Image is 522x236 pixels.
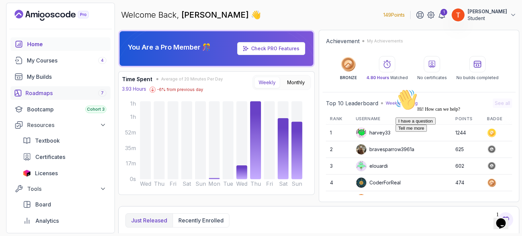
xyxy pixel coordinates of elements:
[3,38,34,46] button: Tell me more
[292,181,302,187] tspan: Sun
[356,144,414,155] div: bravesparrow3961a
[356,144,366,155] img: user profile image
[493,209,515,229] iframe: chat widget
[19,166,110,180] a: licenses
[35,217,59,225] span: Analytics
[356,161,388,171] div: elouardi
[326,191,351,208] td: 5
[35,200,51,208] span: Board
[3,3,125,46] div: 👋Hi! How can we help?I have a questionTell me more
[131,216,167,224] p: Just released
[356,128,366,138] img: default monster avatar
[11,183,110,195] button: Tools
[130,176,136,183] tspan: 0s
[456,75,499,80] p: No builds completed
[101,58,104,63] span: 4
[125,145,136,151] tspan: 35m
[438,11,446,19] a: 1
[383,12,405,18] p: 149 Points
[27,185,106,193] div: Tools
[468,15,507,22] p: Student
[130,101,136,107] tspan: 1h
[356,177,401,188] div: CoderForReal
[356,161,366,171] img: default monster avatar
[266,181,273,187] tspan: Fri
[35,169,58,177] span: Licenses
[326,99,378,107] h2: Top 10 Leaderboard
[326,37,360,45] h2: Achievement
[128,42,211,52] p: You Are a Pro Member 🎊
[356,194,366,204] img: user profile image
[27,40,106,48] div: Home
[19,198,110,211] a: board
[157,87,203,92] p: -6 % from previous day
[367,38,403,44] p: My Achievements
[356,127,390,138] div: harvey33
[208,181,220,187] tspan: Mon
[340,75,357,80] p: BRONZE
[468,8,507,15] p: [PERSON_NAME]
[237,42,305,55] a: Check PRO Features
[11,54,110,67] a: courses
[23,170,31,177] img: jetbrains icon
[27,105,106,113] div: Bootcamp
[11,70,110,84] a: builds
[356,194,416,205] div: wildmongoosefb425
[393,86,515,205] iframe: chat widget
[27,56,106,65] div: My Courses
[356,178,366,188] img: user profile image
[19,134,110,147] a: textbook
[251,10,261,21] span: 👋
[11,103,110,116] a: bootcamp
[125,129,136,136] tspan: 52m
[223,181,233,187] tspan: Tue
[254,77,280,88] button: Weekly
[181,10,251,20] span: [PERSON_NAME]
[366,75,389,80] span: 4.80 Hours
[178,216,224,224] p: Recently enrolled
[27,73,106,81] div: My Builds
[182,181,191,187] tspan: Sat
[326,125,351,141] td: 1
[11,37,110,51] a: home
[3,31,43,38] button: I have a question
[140,181,151,187] tspan: Wed
[352,113,452,125] th: Username
[236,181,247,187] tspan: Wed
[126,161,136,167] tspan: 17m
[121,10,261,20] p: Welcome Back,
[417,75,447,80] p: No certificates
[154,181,164,187] tspan: Thu
[173,214,229,227] button: Recently enrolled
[3,3,24,24] img: :wave:
[35,153,65,161] span: Certificates
[101,90,104,96] span: 7
[122,86,146,92] p: 3.93 Hours
[19,214,110,228] a: analytics
[326,175,351,191] td: 4
[87,107,105,112] span: Cohort 3
[170,181,176,187] tspan: Fri
[326,141,351,158] td: 2
[11,119,110,131] button: Resources
[122,75,152,83] h3: Time Spent
[326,158,351,175] td: 3
[326,113,351,125] th: Rank
[19,150,110,164] a: certificates
[126,214,173,227] button: Just released
[440,9,447,16] div: 1
[27,121,106,129] div: Resources
[195,181,206,187] tspan: Sun
[25,89,106,97] div: Roadmaps
[283,77,309,88] button: Monthly
[15,10,104,21] a: Landing page
[386,101,418,106] p: Weekly Ranking
[3,20,67,25] span: Hi! How can we help?
[451,8,517,22] button: user profile image[PERSON_NAME]Student
[11,86,110,100] a: roadmaps
[251,46,299,51] a: Check PRO Features
[452,8,465,21] img: user profile image
[366,75,408,80] p: Watched
[130,114,136,120] tspan: 1h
